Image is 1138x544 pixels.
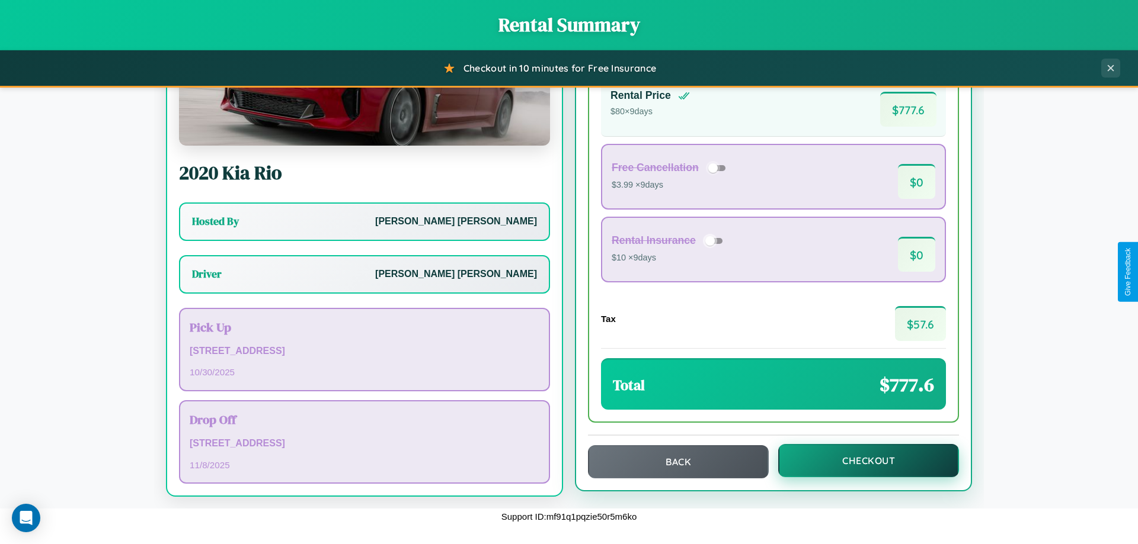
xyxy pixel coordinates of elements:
p: [STREET_ADDRESS] [190,343,539,360]
h4: Rental Price [610,89,671,102]
button: Checkout [778,444,959,477]
h4: Rental Insurance [612,234,696,247]
span: $ 777.6 [880,92,936,127]
span: $ 0 [898,164,935,199]
div: Open Intercom Messenger [12,504,40,532]
p: [STREET_ADDRESS] [190,435,539,452]
div: Give Feedback [1124,248,1132,296]
span: $ 0 [898,237,935,272]
p: 11 / 8 / 2025 [190,457,539,473]
h4: Free Cancellation [612,162,699,174]
h3: Pick Up [190,318,539,336]
p: $10 × 9 days [612,250,727,266]
h3: Drop Off [190,411,539,428]
h1: Rental Summary [12,12,1126,38]
p: $3.99 × 9 days [612,178,730,193]
h3: Total [613,375,645,395]
p: $ 80 × 9 days [610,104,690,120]
span: $ 777.6 [880,372,934,398]
h3: Hosted By [192,214,239,228]
h2: 2020 Kia Rio [179,160,550,186]
p: [PERSON_NAME] [PERSON_NAME] [375,213,537,230]
button: Back [588,445,769,478]
p: Support ID: mf91q1pqzie50r5m6ko [501,508,637,524]
p: [PERSON_NAME] [PERSON_NAME] [375,266,537,283]
h4: Tax [601,314,616,324]
span: Checkout in 10 minutes for Free Insurance [463,62,656,74]
h3: Driver [192,267,222,281]
p: 10 / 30 / 2025 [190,364,539,380]
span: $ 57.6 [895,306,946,341]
